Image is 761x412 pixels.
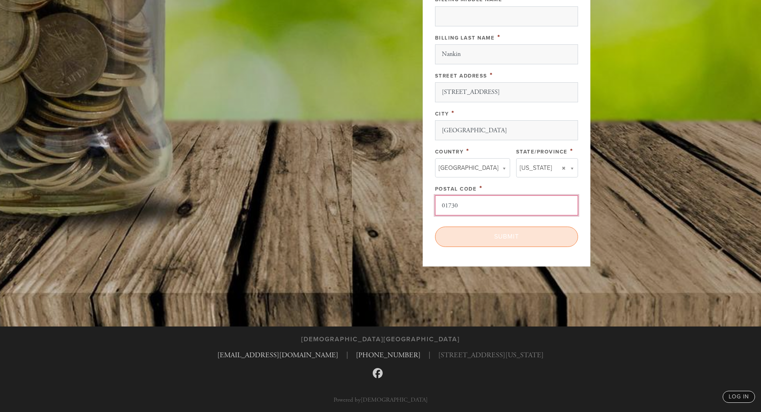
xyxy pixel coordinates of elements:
span: | [346,350,348,360]
span: This field is required. [479,184,483,193]
label: Postal Code [435,186,477,192]
span: This field is required. [490,71,493,80]
a: [US_STATE] [516,158,578,177]
label: State/Province [516,149,568,155]
a: [DEMOGRAPHIC_DATA] [361,396,428,404]
label: Street Address [435,73,487,79]
label: Country [435,149,464,155]
a: log in [723,391,755,403]
input: Submit [435,227,578,247]
a: [EMAIL_ADDRESS][DOMAIN_NAME] [217,350,338,360]
span: This field is required. [466,147,469,155]
span: | [429,350,430,360]
label: Billing Last Name [435,35,495,41]
label: City [435,111,449,117]
span: This field is required. [497,33,501,42]
p: Powered by [334,397,428,403]
span: [STREET_ADDRESS][US_STATE] [438,350,544,360]
span: This field is required. [570,147,573,155]
a: [PHONE_NUMBER] [356,350,421,360]
span: [GEOGRAPHIC_DATA] [439,163,499,173]
span: This field is required. [451,109,455,117]
span: [US_STATE] [520,163,552,173]
h3: [DEMOGRAPHIC_DATA][GEOGRAPHIC_DATA] [301,336,460,343]
a: [GEOGRAPHIC_DATA] [435,158,510,177]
